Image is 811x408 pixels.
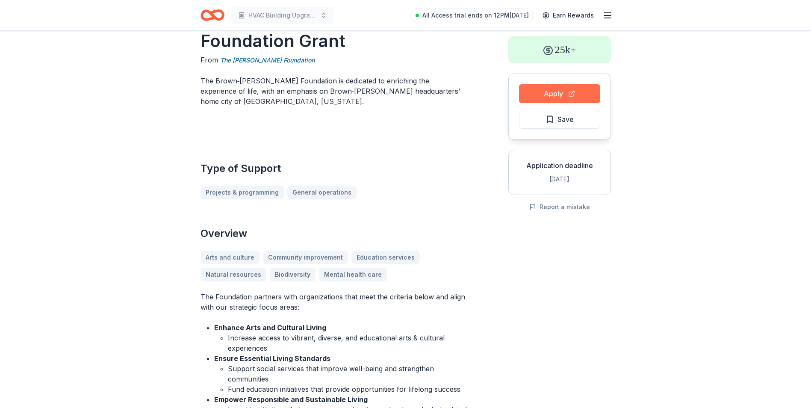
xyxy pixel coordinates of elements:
li: Fund education initiatives that provide opportunities for lifelong success [228,384,467,394]
button: HVAC Building Upgrade for Program Area [231,7,334,24]
p: The Brown‑[PERSON_NAME] Foundation is dedicated to enriching the experience of life, with an emph... [201,76,467,106]
button: Report a mistake [529,202,590,212]
strong: Enhance Arts and Cultural Living [214,323,326,332]
a: The [PERSON_NAME] Foundation [220,55,315,65]
button: Apply [519,84,600,103]
strong: Ensure Essential Living Standards [214,354,330,363]
a: Earn Rewards [537,8,599,23]
h2: Type of Support [201,162,467,175]
div: Application deadline [516,160,604,171]
span: Save [557,114,574,125]
li: Support social services that improve well-being and strengthen communities [228,364,467,384]
div: From [201,55,467,65]
a: All Access trial ends on 12PM[DATE] [410,9,534,22]
p: The Foundation partners with organizations that meet the criteria below and align with our strate... [201,292,467,312]
a: General operations [287,186,357,199]
li: Increase access to vibrant, diverse, and educational arts & cultural experiences [228,333,467,353]
span: All Access trial ends on 12PM[DATE] [422,10,529,21]
div: [DATE] [516,174,604,184]
h2: Overview [201,227,467,240]
div: 25k+ [508,36,611,63]
strong: Empower Responsible and Sustainable Living [214,395,368,404]
button: Save [519,110,600,129]
a: Projects & programming [201,186,284,199]
a: Home [201,5,224,25]
span: HVAC Building Upgrade for Program Area [248,10,317,21]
